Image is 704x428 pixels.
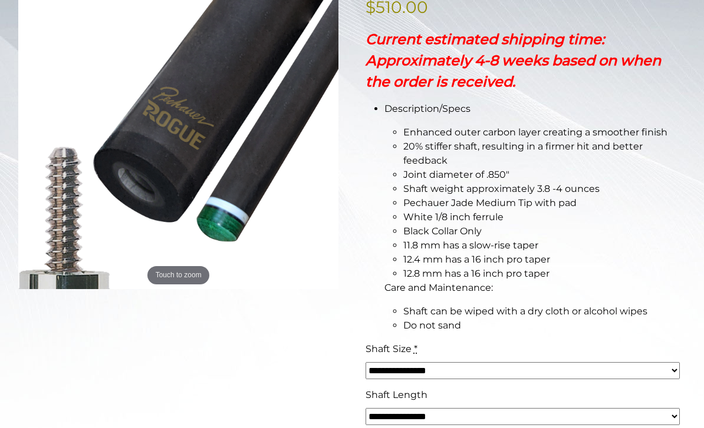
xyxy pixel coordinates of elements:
span: Joint diameter of .850″ [403,169,509,180]
span: 12.8 mm has a 16 inch pro taper [403,268,550,279]
span: 11.8 mm has a slow-rise taper [403,240,538,251]
span: Description/Specs [384,103,471,114]
span: Pechauer Jade Medium Tip with pad [403,197,577,208]
span: Shaft can be wiped with a dry cloth or alcohol wipes [403,306,647,317]
span: 20% stiffer shaft, resulting in a firmer hit and better feedback [403,141,643,166]
span: Black Collar Only [403,225,482,237]
span: Shaft Length [366,389,427,400]
span: Shaft weight approximately 3.8 -4 ounces [403,183,600,194]
span: Care and Maintenance: [384,282,493,293]
abbr: required [414,343,417,354]
span: Enhanced outer carbon layer creating a smoother finish [403,127,667,138]
span: 12.4 mm has a 16 inch pro taper [403,254,550,265]
span: Do not sand [403,320,461,331]
span: White 1/8 inch ferrule [403,211,504,223]
span: Shaft Size [366,343,412,354]
strong: Current estimated shipping time: Approximately 4-8 weeks based on when the order is received. [366,31,661,90]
